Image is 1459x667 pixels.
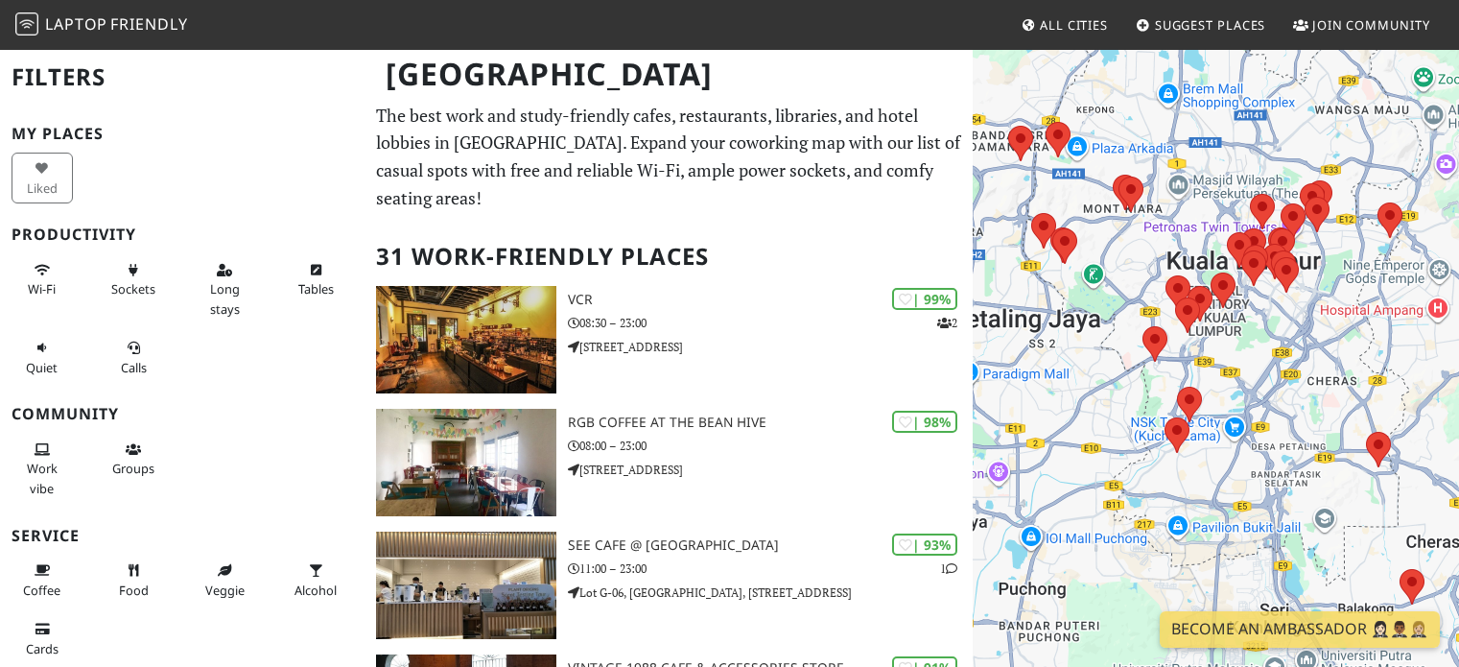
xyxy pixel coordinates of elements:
[12,48,353,107] h2: Filters
[365,409,973,516] a: RGB Coffee at the Bean Hive | 98% RGB Coffee at the Bean Hive 08:00 – 23:00 [STREET_ADDRESS]
[27,460,58,496] span: People working
[26,359,58,376] span: Quiet
[1160,611,1440,648] a: Become an Ambassador 🤵🏻‍♀️🤵🏾‍♂️🤵🏼‍♀️
[45,13,107,35] span: Laptop
[568,292,974,308] h3: VCR
[12,527,353,545] h3: Service
[365,286,973,393] a: VCR | 99% 2 VCR 08:30 – 23:00 [STREET_ADDRESS]
[940,560,957,578] p: 1
[376,227,961,286] h2: 31 Work-Friendly Places
[568,415,974,431] h3: RGB Coffee at the Bean Hive
[892,411,957,433] div: | 98%
[28,280,56,298] span: Stable Wi-Fi
[1128,8,1274,42] a: Suggest Places
[12,254,73,305] button: Wi-Fi
[194,555,255,606] button: Veggie
[376,532,555,639] img: See Cafe @ Arcoris Mont Kiara
[568,537,974,554] h3: See Cafe @ [GEOGRAPHIC_DATA]
[568,338,974,356] p: [STREET_ADDRESS]
[194,254,255,324] button: Long stays
[568,314,974,332] p: 08:30 – 23:00
[376,102,961,212] p: The best work and study-friendly cafes, restaurants, libraries, and hotel lobbies in [GEOGRAPHIC_...
[15,12,38,36] img: LaptopFriendly
[12,226,353,244] h3: Productivity
[294,582,337,599] span: Alcohol
[103,555,164,606] button: Food
[103,254,164,305] button: Sockets
[937,314,957,332] p: 2
[119,582,149,599] span: Food
[12,613,73,664] button: Cards
[12,405,353,423] h3: Community
[205,582,245,599] span: Veggie
[376,286,555,393] img: VCR
[376,409,555,516] img: RGB Coffee at the Bean Hive
[285,254,346,305] button: Tables
[12,434,73,504] button: Work vibe
[1155,16,1266,34] span: Suggest Places
[568,584,974,602] p: Lot G-06, [GEOGRAPHIC_DATA], [STREET_ADDRESS]
[12,555,73,606] button: Coffee
[12,125,353,143] h3: My Places
[568,437,974,455] p: 08:00 – 23:00
[1312,16,1430,34] span: Join Community
[365,532,973,639] a: See Cafe @ Arcoris Mont Kiara | 93% 1 See Cafe @ [GEOGRAPHIC_DATA] 11:00 – 23:00 Lot G-06, [GEOGR...
[15,9,188,42] a: LaptopFriendly LaptopFriendly
[103,332,164,383] button: Calls
[110,13,187,35] span: Friendly
[111,280,155,298] span: Power sockets
[23,582,60,599] span: Coffee
[1040,16,1108,34] span: All Cities
[1285,8,1438,42] a: Join Community
[568,461,974,479] p: [STREET_ADDRESS]
[121,359,147,376] span: Video/audio calls
[892,288,957,310] div: | 99%
[103,434,164,485] button: Groups
[26,640,59,657] span: Credit cards
[298,280,334,298] span: Work-friendly tables
[112,460,154,477] span: Group tables
[1013,8,1116,42] a: All Cities
[12,332,73,383] button: Quiet
[285,555,346,606] button: Alcohol
[892,534,957,556] div: | 93%
[568,560,974,578] p: 11:00 – 23:00
[370,48,969,101] h1: [GEOGRAPHIC_DATA]
[210,280,240,317] span: Long stays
